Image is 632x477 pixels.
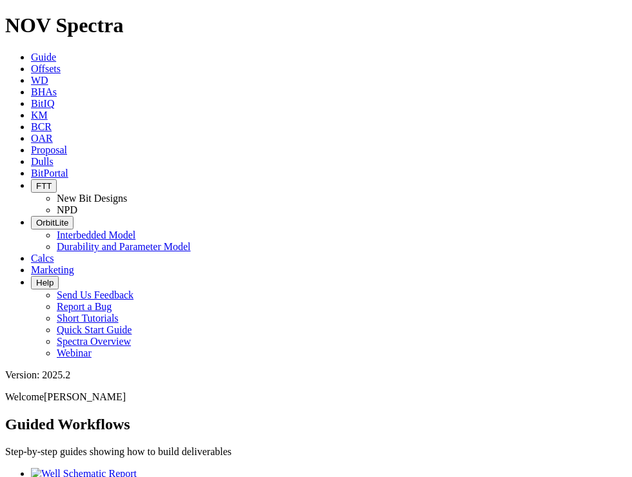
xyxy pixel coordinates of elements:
[31,133,53,144] a: OAR
[31,98,54,109] a: BitIQ
[31,168,68,179] a: BitPortal
[5,391,627,403] p: Welcome
[31,264,74,275] a: Marketing
[57,241,191,252] a: Durability and Parameter Model
[5,14,627,37] h1: NOV Spectra
[31,156,54,167] a: Dulls
[57,204,77,215] a: NPD
[57,301,112,312] a: Report a Bug
[5,416,627,433] h2: Guided Workflows
[31,63,61,74] a: Offsets
[31,52,56,63] a: Guide
[31,110,48,121] a: KM
[5,369,627,381] div: Version: 2025.2
[31,86,57,97] a: BHAs
[57,289,133,300] a: Send Us Feedback
[57,193,127,204] a: New Bit Designs
[36,278,54,287] span: Help
[31,144,67,155] a: Proposal
[31,253,54,264] a: Calcs
[31,276,59,289] button: Help
[31,75,48,86] a: WD
[57,324,132,335] a: Quick Start Guide
[31,216,74,229] button: OrbitLite
[57,347,92,358] a: Webinar
[36,181,52,191] span: FTT
[57,313,119,324] a: Short Tutorials
[36,218,68,228] span: OrbitLite
[31,121,52,132] a: BCR
[5,446,627,458] p: Step-by-step guides showing how to build deliverables
[57,336,131,347] a: Spectra Overview
[31,179,57,193] button: FTT
[44,391,126,402] span: [PERSON_NAME]
[57,229,135,240] a: Interbedded Model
